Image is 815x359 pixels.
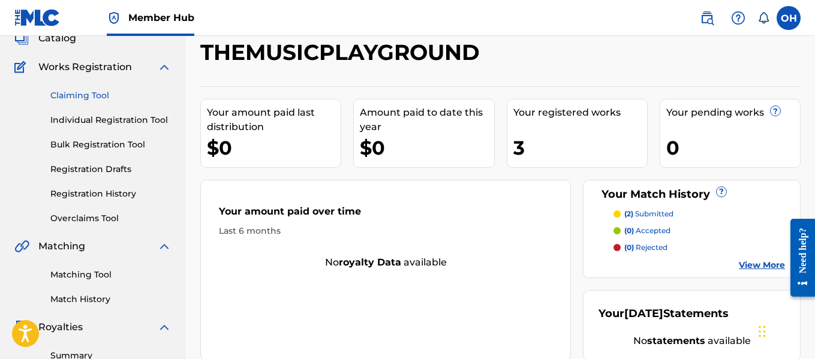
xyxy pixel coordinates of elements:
[757,12,769,24] div: Notifications
[38,31,76,46] span: Catalog
[14,31,76,46] a: CatalogCatalog
[50,293,172,306] a: Match History
[613,225,785,236] a: (0) accepted
[50,163,172,176] a: Registration Drafts
[360,105,494,134] div: Amount paid to date this year
[599,186,785,203] div: Your Match History
[38,320,83,334] span: Royalties
[624,243,634,252] span: (0)
[219,204,552,225] div: Your amount paid over time
[50,138,172,151] a: Bulk Registration Tool
[50,114,172,126] a: Individual Registration Tool
[647,335,705,346] strong: statements
[14,9,61,26] img: MLC Logo
[781,210,815,306] iframe: Resource Center
[219,225,552,237] div: Last 6 months
[339,257,401,268] strong: royalty data
[726,6,750,30] div: Help
[513,134,647,161] div: 3
[157,239,172,254] img: expand
[360,134,494,161] div: $0
[599,334,785,348] div: No available
[599,306,729,322] div: Your Statements
[50,89,172,102] a: Claiming Tool
[624,242,667,253] p: rejected
[201,255,570,270] div: No available
[771,106,780,116] span: ?
[624,307,663,320] span: [DATE]
[666,134,800,161] div: 0
[14,239,29,254] img: Matching
[50,188,172,200] a: Registration History
[700,11,714,25] img: search
[755,301,815,359] iframe: Chat Widget
[731,11,745,25] img: help
[157,320,172,334] img: expand
[14,31,29,46] img: Catalog
[207,105,341,134] div: Your amount paid last distribution
[157,60,172,74] img: expand
[695,6,719,30] a: Public Search
[14,60,30,74] img: Works Registration
[777,6,801,30] div: User Menu
[624,225,670,236] p: accepted
[513,105,647,120] div: Your registered works
[624,209,633,218] span: (2)
[207,134,341,161] div: $0
[613,242,785,253] a: (0) rejected
[624,226,634,235] span: (0)
[50,212,172,225] a: Overclaims Tool
[38,60,132,74] span: Works Registration
[50,269,172,281] a: Matching Tool
[666,105,800,120] div: Your pending works
[107,11,121,25] img: Top Rightsholder
[38,239,85,254] span: Matching
[613,209,785,219] a: (2) submitted
[14,320,29,334] img: Royalties
[739,259,785,271] a: View More
[128,11,194,25] span: Member Hub
[624,209,673,219] p: submitted
[759,313,766,349] div: Drag
[717,187,726,197] span: ?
